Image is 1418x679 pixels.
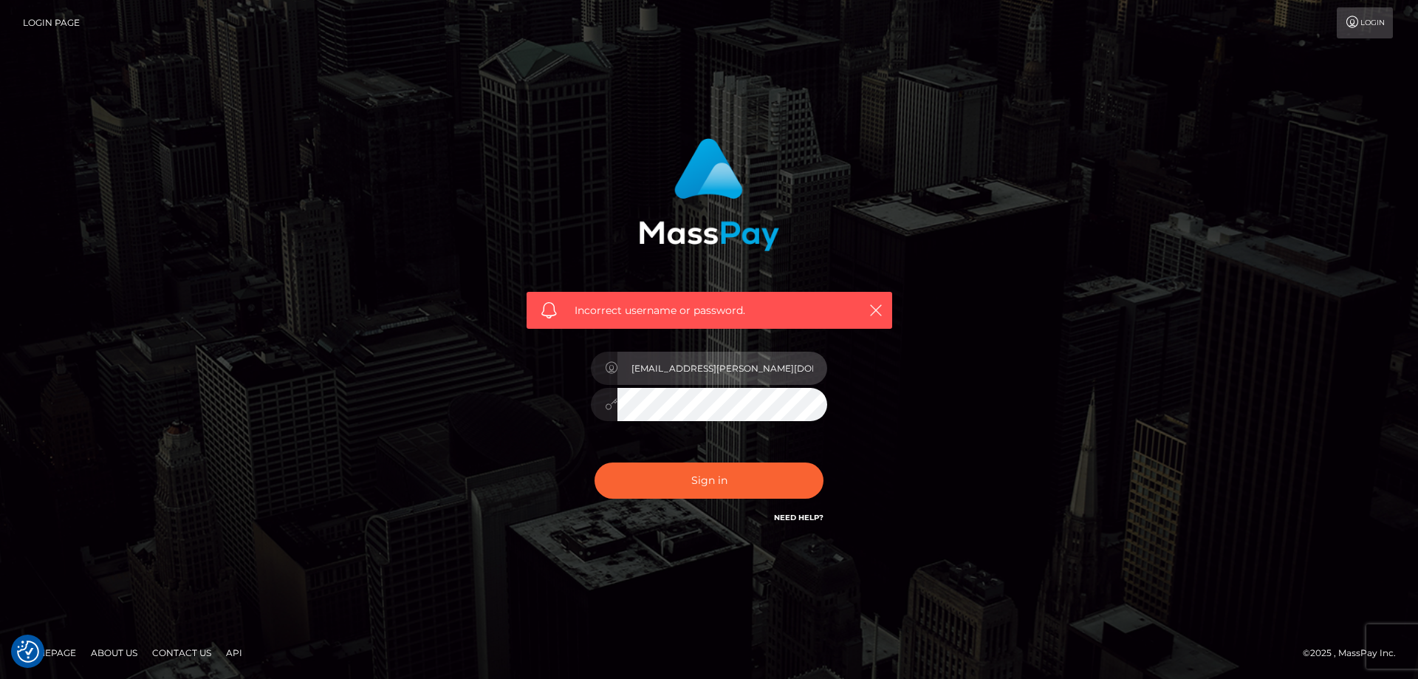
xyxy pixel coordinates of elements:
[17,641,39,663] button: Consent Preferences
[595,463,823,499] button: Sign in
[17,641,39,663] img: Revisit consent button
[1303,645,1407,661] div: © 2025 , MassPay Inc.
[146,641,217,664] a: Contact Us
[639,138,779,251] img: MassPay Login
[1337,7,1393,38] a: Login
[575,303,844,318] span: Incorrect username or password.
[85,641,143,664] a: About Us
[16,641,82,664] a: Homepage
[220,641,248,664] a: API
[617,352,827,385] input: Username...
[774,513,823,522] a: Need Help?
[23,7,80,38] a: Login Page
